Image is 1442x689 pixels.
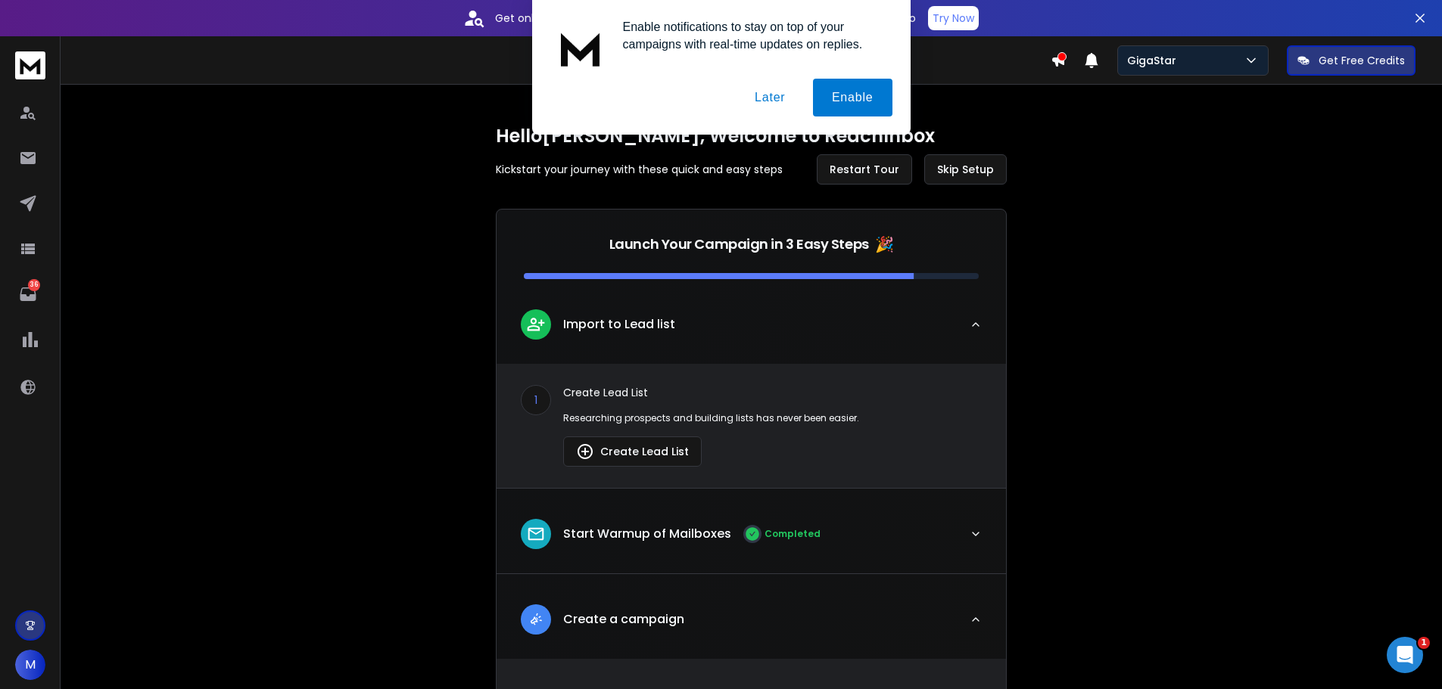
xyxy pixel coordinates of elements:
button: Enable [813,79,892,116]
img: lead [526,315,546,334]
p: Researching prospects and building lists has never been easier. [563,412,982,424]
button: Create Lead List [563,436,702,467]
div: leadImport to Lead list [497,364,1006,488]
p: 36 [28,279,40,291]
button: Later [736,79,804,116]
button: Restart Tour [817,154,912,185]
button: leadStart Warmup of MailboxesCompleted [497,507,1006,573]
img: lead [526,524,546,544]
p: Launch Your Campaign in 3 Easy Steps [609,234,869,255]
span: 🎉 [875,234,894,255]
p: Create a campaign [563,610,684,628]
p: Kickstart your journey with these quick and easy steps [496,162,783,177]
img: lead [526,610,546,628]
div: 1 [521,385,551,415]
button: Skip Setup [924,154,1007,185]
span: Skip Setup [937,162,994,177]
button: M [15,650,45,680]
button: leadCreate a campaign [497,592,1006,659]
img: lead [576,442,594,461]
button: leadImport to Lead list [497,297,1006,364]
iframe: Intercom live chat [1387,637,1423,673]
p: Import to Lead list [563,315,675,334]
span: 1 [1418,637,1430,649]
a: 36 [13,279,43,309]
p: Start Warmup of Mailboxes [563,525,731,543]
div: Enable notifications to stay on top of your campaigns with real-time updates on replies. [611,18,892,53]
h1: Hello [PERSON_NAME] , Welcome to ReachInbox [496,124,1007,148]
img: notification icon [550,18,611,79]
p: Completed [765,528,821,540]
p: Create Lead List [563,385,982,400]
